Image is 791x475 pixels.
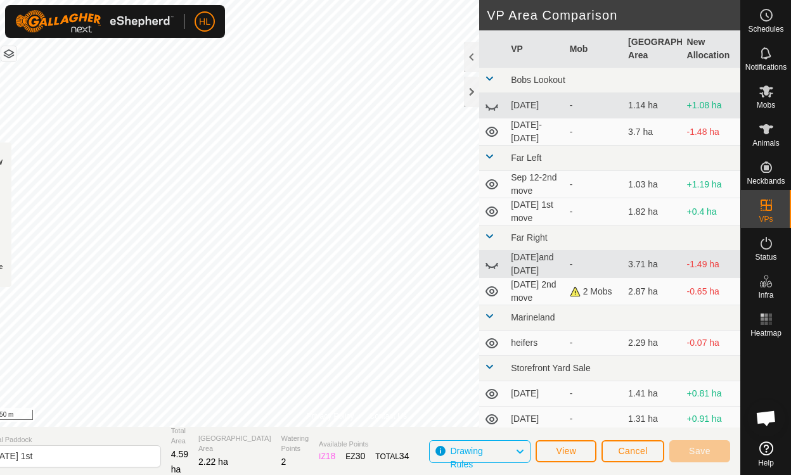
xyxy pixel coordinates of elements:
[556,446,576,456] span: View
[281,457,286,467] span: 2
[506,171,564,198] td: Sep 12-2nd move
[281,433,309,454] span: Watering Points
[370,410,407,422] a: Contact Us
[506,251,564,278] td: [DATE]and [DATE]
[570,205,618,218] div: -
[506,198,564,225] td: [DATE] 1st move
[758,459,774,467] span: Help
[682,198,740,225] td: +0.4 ha
[511,312,555,322] span: Marineland
[623,30,681,68] th: [GEOGRAPHIC_DATA] Area
[565,30,623,68] th: Mob
[741,436,791,472] a: Help
[570,178,618,191] div: -
[487,8,740,23] h2: VP Area Comparison
[506,30,564,68] th: VP
[450,446,482,469] span: Drawing Rules
[511,363,591,373] span: Storefront Yard Sale
[171,449,188,474] span: 4.59 ha
[682,30,740,68] th: New Allocation
[198,433,271,454] span: [GEOGRAPHIC_DATA] Area
[623,93,681,118] td: 1.14 ha
[511,153,541,163] span: Far Left
[682,171,740,198] td: +1.19 ha
[618,446,648,456] span: Cancel
[601,440,664,462] button: Cancel
[682,381,740,407] td: +0.81 ha
[319,439,409,450] span: Available Points
[506,278,564,305] td: [DATE] 2nd move
[345,450,365,463] div: EZ
[506,407,564,432] td: [DATE]
[682,93,740,118] td: +1.08 ha
[375,450,409,463] div: TOTAL
[307,410,354,422] a: Privacy Policy
[511,75,565,85] span: Bobs Lookout
[745,63,787,71] span: Notifications
[319,450,335,463] div: IZ
[682,407,740,432] td: +0.91 ha
[755,253,776,261] span: Status
[356,451,366,461] span: 30
[623,171,681,198] td: 1.03 ha
[570,258,618,271] div: -
[570,125,618,139] div: -
[199,15,210,28] span: HL
[623,407,681,432] td: 1.31 ha
[326,451,336,461] span: 18
[689,446,711,456] span: Save
[198,457,228,467] span: 2.22 ha
[15,10,174,33] img: Gallagher Logo
[623,331,681,356] td: 2.29 ha
[570,387,618,400] div: -
[752,139,780,147] span: Animals
[623,278,681,305] td: 2.87 ha
[747,399,785,437] div: Open chat
[506,331,564,356] td: heifers
[511,232,548,243] span: Far Right
[570,285,618,298] div: 2 Mobs
[623,198,681,225] td: 1.82 ha
[623,381,681,407] td: 1.41 ha
[748,25,783,33] span: Schedules
[570,99,618,112] div: -
[757,101,775,109] span: Mobs
[682,331,740,356] td: -0.07 ha
[570,412,618,426] div: -
[570,336,618,350] div: -
[506,381,564,407] td: [DATE]
[171,426,188,446] span: Total Area
[506,93,564,118] td: [DATE]
[759,215,773,223] span: VPs
[623,251,681,278] td: 3.71 ha
[750,329,781,337] span: Heatmap
[1,46,16,61] button: Map Layers
[682,278,740,305] td: -0.65 ha
[747,177,785,185] span: Neckbands
[506,118,564,146] td: [DATE]-[DATE]
[758,291,773,299] span: Infra
[536,440,596,462] button: View
[623,118,681,146] td: 3.7 ha
[669,440,730,462] button: Save
[399,451,409,461] span: 34
[682,118,740,146] td: -1.48 ha
[682,251,740,278] td: -1.49 ha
